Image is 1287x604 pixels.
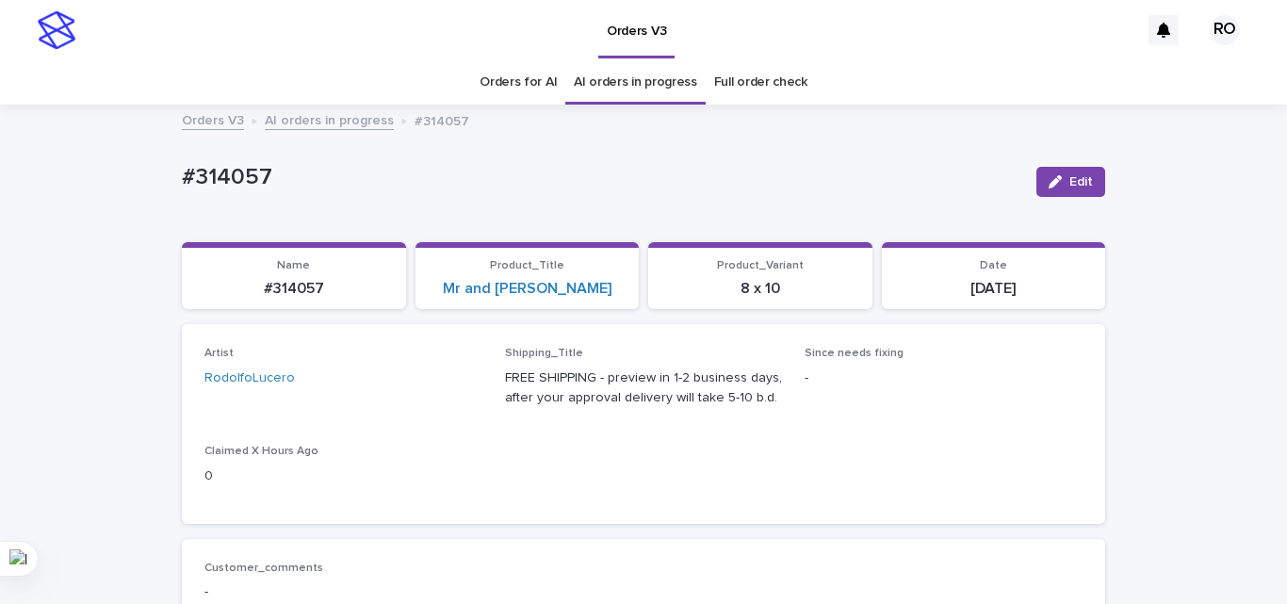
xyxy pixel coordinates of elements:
a: RodolfoLucero [204,368,295,388]
img: stacker-logo-s-only.png [38,11,75,49]
span: Product_Title [490,260,564,271]
p: 0 [204,466,482,486]
span: Date [980,260,1007,271]
p: FREE SHIPPING - preview in 1-2 business days, after your approval delivery will take 5-10 b.d. [505,368,783,408]
a: Orders for AI [480,60,557,105]
span: Artist [204,348,234,359]
a: AI orders in progress [574,60,697,105]
span: Claimed X Hours Ago [204,446,318,457]
div: RO [1210,15,1240,45]
a: Mr and [PERSON_NAME] [443,280,611,298]
span: Since needs fixing [805,348,904,359]
p: [DATE] [893,280,1095,298]
button: Edit [1036,167,1105,197]
a: AI orders in progress [265,108,394,130]
span: Product_Variant [717,260,804,271]
p: #314057 [182,164,1021,191]
span: Customer_comments [204,563,323,574]
a: Orders V3 [182,108,244,130]
p: - [805,368,1083,388]
p: #314057 [193,280,395,298]
p: #314057 [415,109,469,130]
span: Shipping_Title [505,348,583,359]
p: - [204,582,1083,602]
a: Full order check [714,60,807,105]
p: 8 x 10 [660,280,861,298]
span: Name [277,260,310,271]
span: Edit [1069,175,1093,188]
